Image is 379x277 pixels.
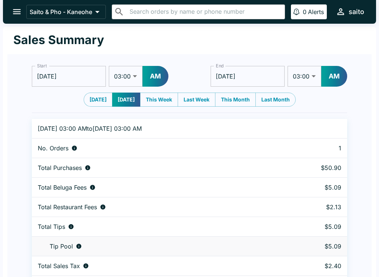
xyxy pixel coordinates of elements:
p: 0 [303,8,306,16]
p: Total Beluga Fees [38,184,87,191]
button: saito [333,4,367,20]
button: This Month [215,93,256,107]
p: $5.09 [285,223,341,230]
button: open drawer [7,2,26,21]
p: [DATE] 03:00 AM to [DATE] 03:00 AM [38,125,273,132]
p: Total Sales Tax [38,262,80,270]
button: AM [321,66,347,87]
button: AM [142,66,168,87]
p: Alerts [308,8,324,16]
button: Saito & Pho - Kaneohe [26,5,106,19]
p: Tip Pool [50,243,73,250]
p: $2.13 [285,203,341,211]
h1: Sales Summary [13,33,104,47]
p: $50.90 [285,164,341,171]
p: Saito & Pho - Kaneohe [30,8,92,16]
label: Start [37,63,47,69]
div: saito [349,7,364,16]
input: Choose date, selected date is Oct 3, 2025 [211,66,285,87]
div: Combined individual and pooled tips [38,223,273,230]
p: Total Restaurant Fees [38,203,97,211]
p: No. Orders [38,144,68,152]
p: $5.09 [285,243,341,250]
p: Total Purchases [38,164,82,171]
button: This Week [140,93,178,107]
input: Search orders by name or phone number [127,7,282,17]
div: Aggregate order subtotals [38,164,273,171]
button: [DATE] [84,93,113,107]
button: Last Week [178,93,215,107]
button: [DATE] [112,93,140,107]
button: Last Month [255,93,296,107]
div: Fees paid by diners to Beluga [38,184,273,191]
p: Total Tips [38,223,65,230]
div: Sales tax paid by diners [38,262,273,270]
p: $2.40 [285,262,341,270]
p: 1 [285,144,341,152]
div: Number of orders placed [38,144,273,152]
div: Fees paid by diners to restaurant [38,203,273,211]
div: Tips unclaimed by a waiter [38,243,273,250]
p: $5.09 [285,184,341,191]
label: End [216,63,224,69]
input: Choose date, selected date is Oct 2, 2025 [32,66,106,87]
